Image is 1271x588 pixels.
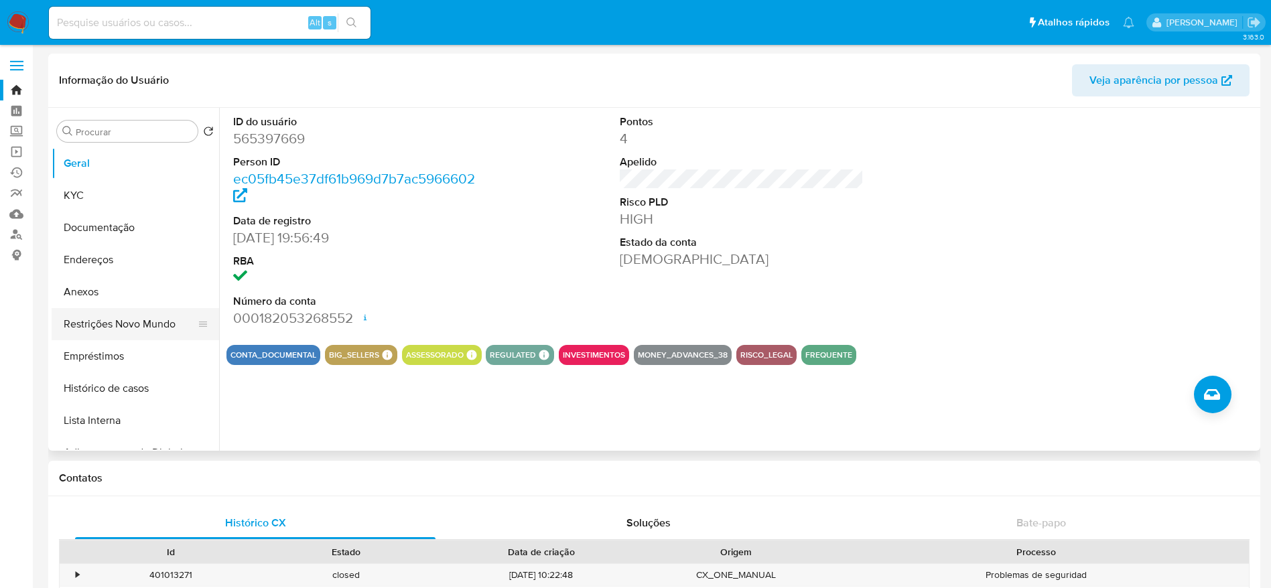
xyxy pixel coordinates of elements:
[620,155,864,169] dt: Apelido
[620,115,864,129] dt: Pontos
[620,235,864,250] dt: Estado da conta
[92,545,249,559] div: Id
[76,569,79,581] div: •
[76,126,192,138] input: Procurar
[233,115,478,129] dt: ID do usuário
[1247,15,1261,29] a: Sair
[52,147,219,179] button: Geral
[233,294,478,309] dt: Número da conta
[1089,64,1218,96] span: Veja aparência por pessoa
[225,515,286,530] span: Histórico CX
[52,179,219,212] button: KYC
[1072,64,1250,96] button: Veja aparência por pessoa
[658,545,815,559] div: Origem
[233,309,478,327] dd: 000182053268552
[620,250,864,269] dd: [DEMOGRAPHIC_DATA]
[59,471,1250,485] h1: Contatos
[59,74,169,87] h1: Informação do Usuário
[1038,15,1110,29] span: Atalhos rápidos
[824,564,1249,586] div: Problemas de seguridad
[620,129,864,148] dd: 4
[626,515,671,530] span: Soluções
[1166,16,1242,29] p: eduardo.dutra@mercadolivre.com
[434,564,649,586] div: [DATE] 10:22:48
[649,564,824,586] div: CX_ONE_MANUAL
[268,545,425,559] div: Estado
[52,244,219,276] button: Endereços
[52,372,219,405] button: Histórico de casos
[52,308,208,340] button: Restrições Novo Mundo
[1016,515,1066,530] span: Bate-papo
[233,129,478,148] dd: 565397669
[52,340,219,372] button: Empréstimos
[444,545,639,559] div: Data de criação
[203,126,214,141] button: Retornar ao pedido padrão
[233,254,478,269] dt: RBA
[833,545,1240,559] div: Processo
[52,405,219,437] button: Lista Interna
[49,14,371,31] input: Pesquise usuários ou casos...
[1123,17,1134,28] a: Notificações
[328,16,332,29] span: s
[233,155,478,169] dt: Person ID
[62,126,73,137] button: Procurar
[233,214,478,228] dt: Data de registro
[259,564,434,586] div: closed
[52,276,219,308] button: Anexos
[620,210,864,228] dd: HIGH
[338,13,365,32] button: search-icon
[233,228,478,247] dd: [DATE] 19:56:49
[52,212,219,244] button: Documentação
[620,195,864,210] dt: Risco PLD
[83,564,259,586] div: 401013271
[233,169,475,207] a: ec05fb45e37df61b969d7b7ac5966602
[310,16,320,29] span: Alt
[52,437,219,469] button: Adiantamentos de Dinheiro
